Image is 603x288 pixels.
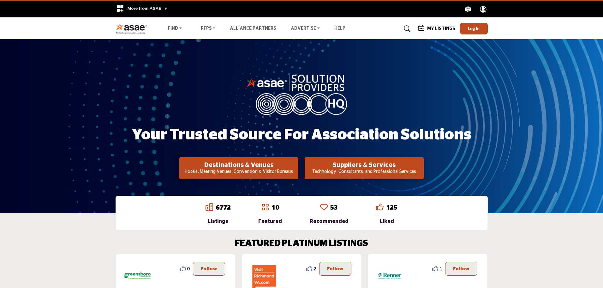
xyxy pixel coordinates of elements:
[164,24,186,33] a: Find
[187,265,190,272] span: 0
[112,1,172,17] div: More from ASAE
[258,218,282,225] div: Featured
[132,125,471,145] h1: Your Trusted Source for Association Solutions
[128,6,168,11] span: More from ASAE
[310,218,349,225] div: Recommended
[116,23,151,34] img: Site Logo
[272,205,279,211] a: 10
[181,169,296,175] p: Hotels, Meeting Venues, Convention & Visitor Bureaus
[468,26,480,31] span: Log In
[305,157,424,179] button: Suppliers & Services Technology, Consultants, and Professional Services
[286,24,324,33] a: Advertise
[307,161,422,169] h2: Suppliers & Services
[427,26,455,32] h5: My Listings
[453,265,469,272] p: Follow
[313,265,316,272] span: 2
[439,265,442,272] span: 1
[179,157,298,179] button: Destinations & Venues Hotels, Meeting Venues, Convention & Visitor Bureaus
[386,205,397,211] a: 125
[181,161,296,169] h2: Destinations & Venues
[216,205,231,211] a: 6772
[193,262,225,276] button: Follow
[307,169,422,175] p: Technology, Consultants, and Professional Services
[230,26,276,31] a: Alliance Partners
[235,238,368,249] h2: FEATURED PLATINUM LISTINGS
[460,23,488,34] button: Log In
[418,25,455,33] div: My Listings
[201,265,217,272] p: Follow
[376,203,384,211] i: Go to Liked
[327,265,343,272] p: Follow
[196,24,220,33] a: RFPs
[445,262,477,276] button: Follow
[206,218,231,225] div: Listings
[334,26,345,31] a: Help
[376,218,397,225] div: Liked
[320,203,328,212] a: Go to Recommended
[330,205,338,211] a: 53
[319,262,351,276] button: Follow
[398,24,415,34] a: Search
[261,203,269,212] a: Go to Featured
[246,73,357,115] img: image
